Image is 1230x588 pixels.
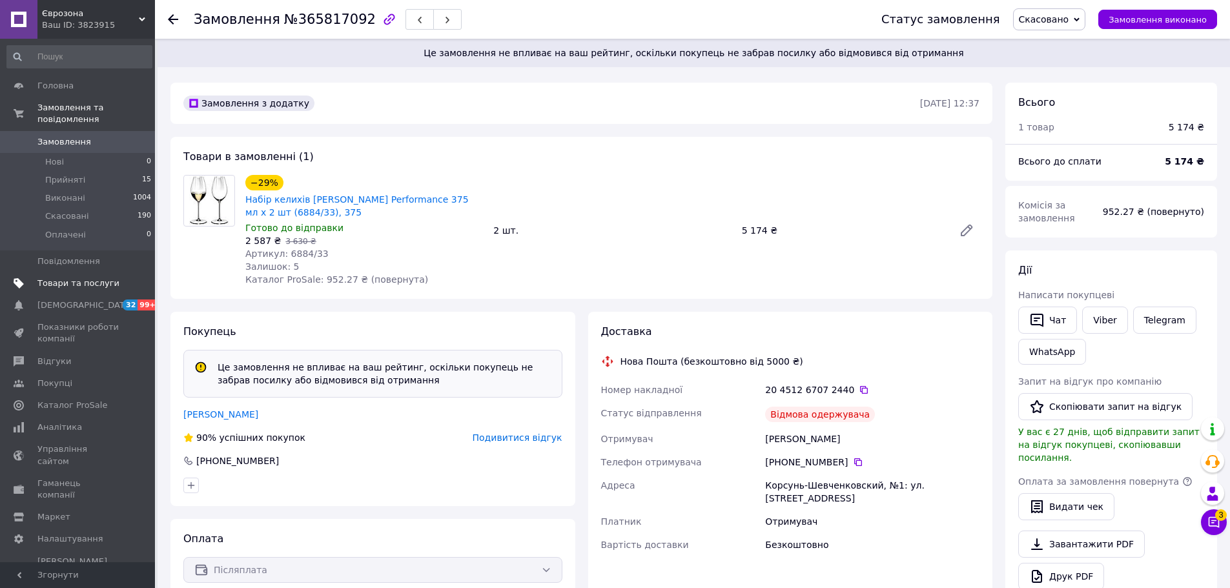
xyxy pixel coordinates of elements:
span: 32 [123,299,138,310]
span: Всього [1018,96,1055,108]
span: Прийняті [45,174,85,186]
a: Telegram [1133,307,1196,334]
div: 20 4512 6707 2440 [765,383,979,396]
span: Скасовано [1019,14,1069,25]
span: Товари в замовленні (1) [183,150,314,163]
span: Номер накладної [601,385,683,395]
span: Дії [1018,264,1032,276]
span: Комісія за замовлення [1018,200,1075,223]
span: Показники роботи компанії [37,321,119,345]
div: успішних покупок [183,431,305,444]
span: 99+ [138,299,159,310]
span: Всього до сплати [1018,156,1102,167]
span: [DEMOGRAPHIC_DATA] [37,299,133,311]
div: 5 174 ₴ [1169,121,1204,134]
span: 1004 [133,192,151,204]
button: Видати чек [1018,493,1114,520]
div: Замовлення з додатку [183,96,314,111]
span: Написати покупцеві [1018,290,1114,300]
div: 2 шт. [488,221,736,239]
div: [PHONE_NUMBER] [195,454,280,467]
div: Корсунь-Шевченковский, №1: ул. [STREET_ADDRESS] [763,474,982,510]
button: Скопіювати запит на відгук [1018,393,1193,420]
span: 3 [1215,509,1227,521]
time: [DATE] 12:37 [920,98,979,108]
a: Завантажити PDF [1018,531,1145,558]
div: Відмова одержувача [765,407,875,422]
span: Артикул: 6884/33 [245,248,329,259]
span: Готово до відправки [245,223,343,233]
span: Замовлення виконано [1109,15,1207,25]
span: Виконані [45,192,85,204]
span: Гаманець компанії [37,478,119,501]
a: Viber [1082,307,1127,334]
span: Отримувач [601,434,653,444]
span: 0 [147,156,151,168]
a: WhatsApp [1018,339,1086,365]
div: Це замовлення не впливає на ваш рейтинг, оскільки покупець не забрав посилку або відмовився від о... [212,361,557,387]
span: Доставка [601,325,652,338]
span: Вартість доставки [601,540,689,550]
span: Оплачені [45,229,86,241]
span: Телефон отримувача [601,457,702,467]
div: [PERSON_NAME] [763,427,982,451]
span: Замовлення та повідомлення [37,102,155,125]
span: Подивитися відгук [473,432,562,443]
span: Відгуки [37,356,71,367]
div: Статус замовлення [881,13,1000,26]
span: Покупці [37,378,72,389]
span: Налаштування [37,533,103,545]
span: 952.27 ₴ (повернуто) [1103,207,1204,217]
span: Управління сайтом [37,443,119,467]
span: Оплата за замовлення повернута [1018,476,1179,487]
span: Головна [37,80,74,92]
span: Статус відправлення [601,408,702,418]
a: Набір келихів [PERSON_NAME] Performance 375 мл х 2 шт (6884/33), 375 [245,194,469,218]
div: [PHONE_NUMBER] [765,456,979,469]
input: Пошук [6,45,152,68]
span: Запит на відгук про компанію [1018,376,1162,387]
b: 5 174 ₴ [1165,156,1204,167]
span: Оплата [183,532,223,545]
span: Покупець [183,325,236,338]
img: Набір келихів Riedel Performance 375 мл х 2 шт (6884/33), 375 [189,176,229,226]
span: Скасовані [45,210,89,222]
div: Повернутися назад [168,13,178,26]
button: Чат [1018,307,1077,334]
span: Залишок: 5 [245,261,300,272]
span: Це замовлення не впливає на ваш рейтинг, оскільки покупець не забрав посилку або відмовився від о... [173,46,1215,59]
div: Ваш ID: 3823915 [42,19,155,31]
span: 0 [147,229,151,241]
div: −29% [245,175,283,190]
span: 15 [142,174,151,186]
span: 2 587 ₴ [245,236,281,246]
button: Замовлення виконано [1098,10,1217,29]
div: Безкоштовно [763,533,982,556]
span: Каталог ProSale: 952.27 ₴ (повернута) [245,274,428,285]
div: Отримувач [763,510,982,533]
a: Редагувати [954,218,979,243]
span: Повідомлення [37,256,100,267]
span: 3 630 ₴ [285,237,316,246]
div: Нова Пошта (безкоштовно від 5000 ₴) [617,355,806,368]
span: 1 товар [1018,122,1054,132]
span: Замовлення [37,136,91,148]
span: 190 [138,210,151,222]
span: Замовлення [194,12,280,27]
span: Маркет [37,511,70,523]
span: №365817092 [284,12,376,27]
span: Адреса [601,480,635,491]
div: 5 174 ₴ [737,221,948,239]
span: Платник [601,516,642,527]
span: Єврозона [42,8,139,19]
span: У вас є 27 днів, щоб відправити запит на відгук покупцеві, скопіювавши посилання. [1018,427,1200,463]
a: [PERSON_NAME] [183,409,258,420]
span: Товари та послуги [37,278,119,289]
span: 90% [196,432,216,443]
span: Каталог ProSale [37,400,107,411]
span: Аналітика [37,421,82,433]
button: Чат з покупцем3 [1201,509,1227,535]
span: Нові [45,156,64,168]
